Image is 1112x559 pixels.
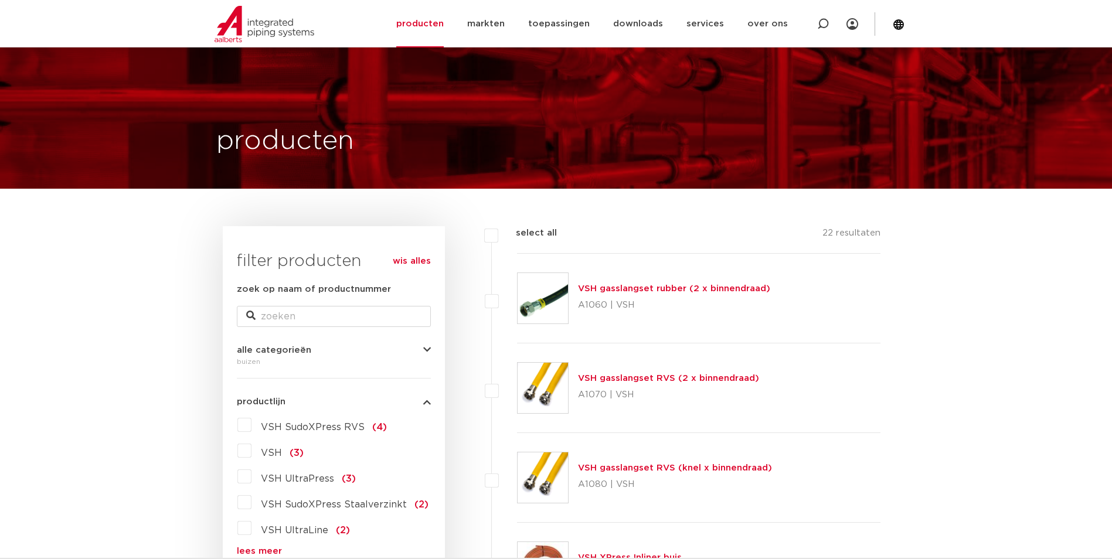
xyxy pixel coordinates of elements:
span: (2) [414,500,429,509]
span: VSH UltraPress [261,474,334,483]
input: zoeken [237,306,431,327]
span: VSH [261,448,282,458]
div: buizen [237,355,431,369]
a: lees meer [237,547,431,555]
span: (2) [336,526,350,535]
img: Thumbnail for VSH gasslangset rubber (2 x binnendraad) [518,273,568,323]
a: VSH gasslangset RVS (knel x binnendraad) [578,463,772,472]
p: A1070 | VSH [578,386,759,404]
span: (3) [342,474,356,483]
button: productlijn [237,397,431,406]
span: (3) [290,448,304,458]
span: (4) [372,422,387,432]
img: Thumbnail for VSH gasslangset RVS (2 x binnendraad) [518,363,568,413]
p: A1060 | VSH [578,296,770,315]
p: A1080 | VSH [578,475,772,494]
h3: filter producten [237,250,431,273]
label: select all [498,226,557,240]
span: VSH UltraLine [261,526,328,535]
span: productlijn [237,397,285,406]
a: wis alles [393,254,431,268]
span: alle categorieën [237,346,311,355]
a: VSH gasslangset RVS (2 x binnendraad) [578,374,759,383]
p: 22 resultaten [822,226,880,244]
h1: producten [216,122,354,160]
label: zoek op naam of productnummer [237,282,391,296]
img: Thumbnail for VSH gasslangset RVS (knel x binnendraad) [518,452,568,503]
a: VSH gasslangset rubber (2 x binnendraad) [578,284,770,293]
span: VSH SudoXPress Staalverzinkt [261,500,407,509]
span: VSH SudoXPress RVS [261,422,365,432]
button: alle categorieën [237,346,431,355]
